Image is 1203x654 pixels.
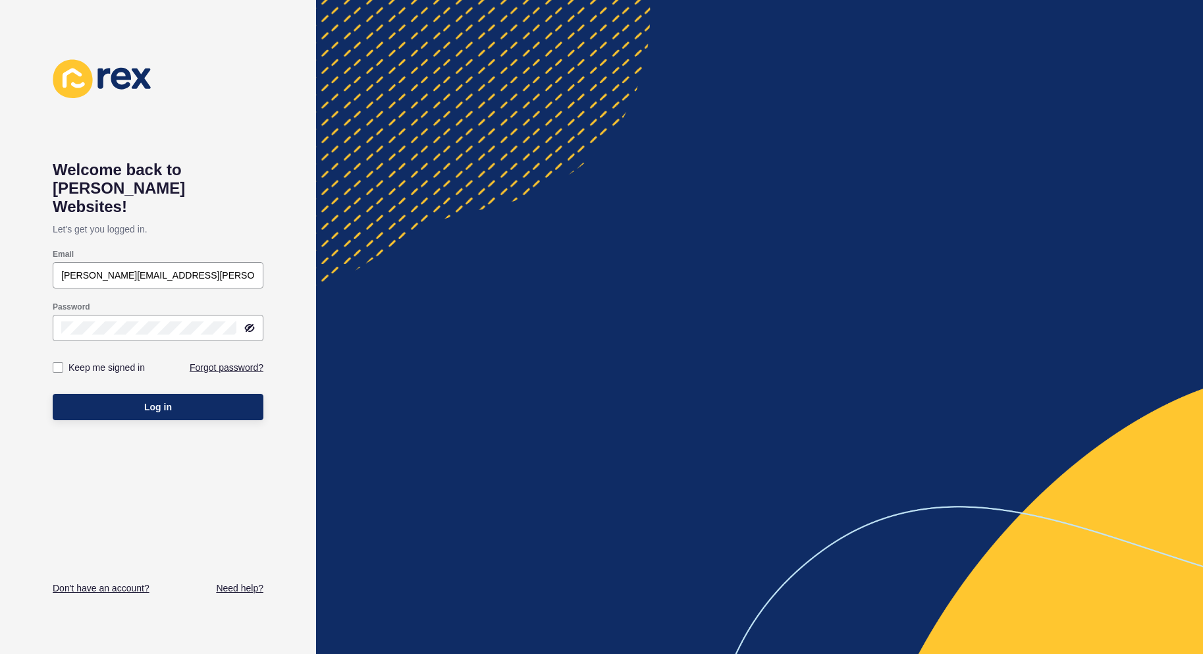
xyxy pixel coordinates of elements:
[53,394,263,420] button: Log in
[216,582,263,595] a: Need help?
[53,249,74,259] label: Email
[61,269,255,282] input: e.g. name@company.com
[53,302,90,312] label: Password
[144,400,172,414] span: Log in
[53,582,149,595] a: Don't have an account?
[190,361,263,374] a: Forgot password?
[68,361,145,374] label: Keep me signed in
[53,216,263,242] p: Let's get you logged in.
[53,161,263,216] h1: Welcome back to [PERSON_NAME] Websites!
